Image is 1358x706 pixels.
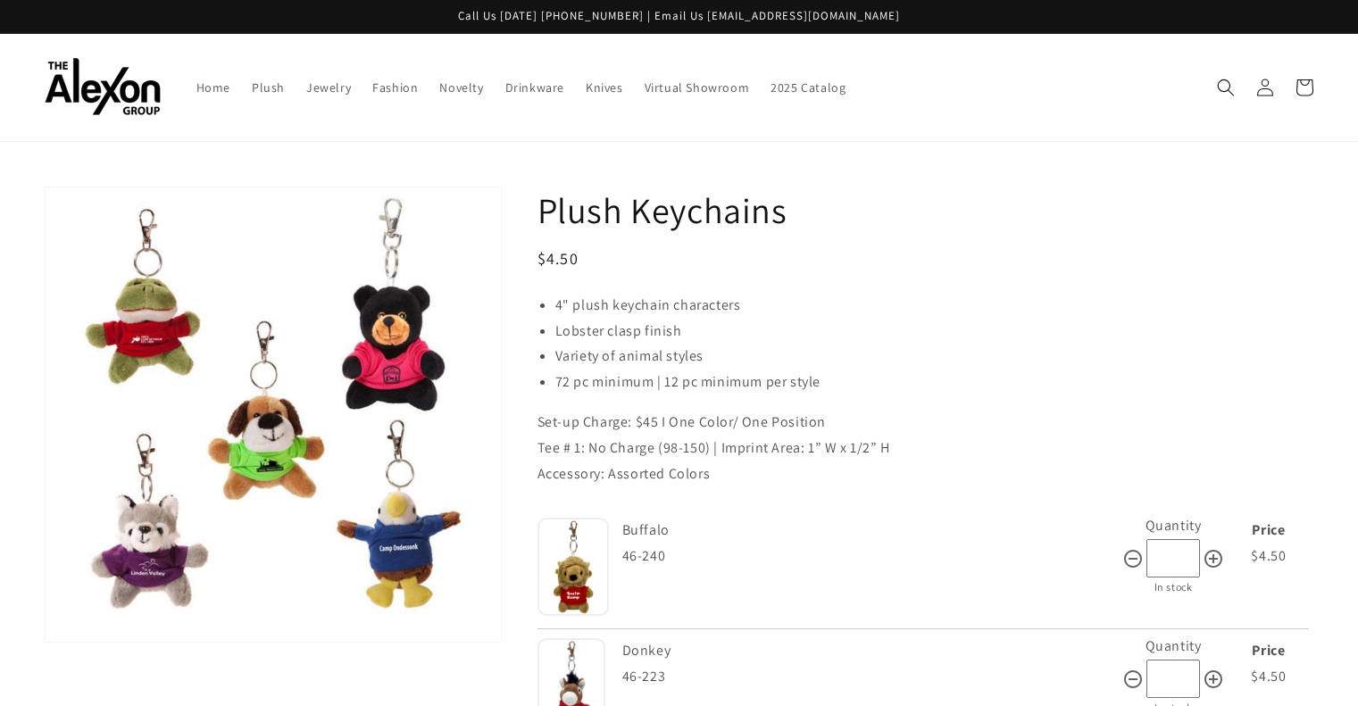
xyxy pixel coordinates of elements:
img: The Alexon Group [45,58,161,116]
label: Quantity [1146,516,1202,535]
div: 46-240 [622,544,1122,569]
span: Jewelry [306,79,351,96]
span: $4.50 [1251,546,1286,565]
span: $4.50 [537,248,579,269]
div: Price [1229,518,1309,544]
span: 2025 Catalog [771,79,846,96]
span: Drinkware [505,79,564,96]
span: Virtual Showroom [645,79,750,96]
a: Drinkware [495,69,575,106]
a: Novelty [429,69,494,106]
img: Buffalo [537,518,609,615]
a: Fashion [362,69,429,106]
p: Accessory: Assorted Colors [537,461,1313,487]
div: 46-223 [622,664,1122,690]
span: 4" plush keychain characters [555,295,741,314]
div: In stock [1122,577,1224,597]
span: 72 pc minimum | 12 pc minimum per style [555,372,821,391]
a: Plush [241,69,296,106]
label: Quantity [1146,636,1202,655]
a: Virtual Showroom [634,69,761,106]
div: Donkey [622,638,1118,664]
a: Home [186,69,241,106]
p: Tee # 1: No Charge (98-150) | Imprint Area: 1” W x 1/2” H [537,436,1313,461]
h1: Plush Keychains [537,187,1313,233]
span: Fashion [372,79,418,96]
span: Novelty [439,79,483,96]
p: Set-up Charge: $45 I One Color/ One Position [537,410,1313,436]
a: Knives [575,69,634,106]
span: $4.50 [1251,667,1286,685]
a: Jewelry [296,69,362,106]
a: 2025 Catalog [760,69,856,106]
span: Home [196,79,230,96]
span: Lobster clasp finish [555,321,682,340]
div: Price [1229,638,1309,664]
span: Plush [252,79,285,96]
span: Knives [586,79,623,96]
summary: Search [1206,68,1246,107]
div: Buffalo [622,518,1118,544]
li: Variety of animal styles [555,344,1313,370]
